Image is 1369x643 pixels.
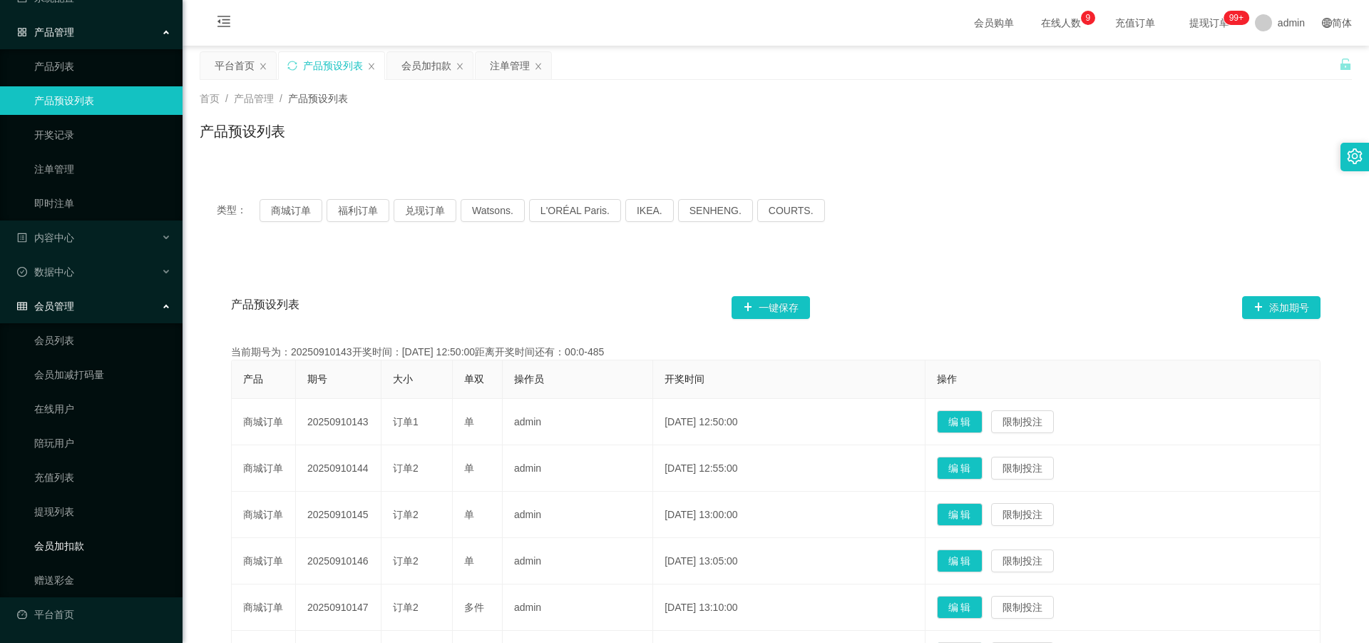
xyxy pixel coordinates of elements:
[503,492,653,538] td: admin
[17,232,74,243] span: 内容中心
[303,52,363,79] div: 产品预设列表
[653,584,925,631] td: [DATE] 13:10:00
[296,538,381,584] td: 20250910146
[231,296,299,319] span: 产品预设列表
[937,550,983,572] button: 编 辑
[394,199,456,222] button: 兑现订单
[991,596,1054,619] button: 限制投注
[296,399,381,445] td: 20250910143
[34,532,171,560] a: 会员加扣款
[217,199,260,222] span: 类型：
[393,462,419,474] span: 订单2
[757,199,825,222] button: COURTS.
[34,189,171,218] a: 即时注单
[34,155,171,183] a: 注单管理
[503,584,653,631] td: admin
[231,345,1321,360] div: 当前期号为：20250910143开奖时间：[DATE] 12:50:00距离开奖时间还有：00:0-485
[653,399,925,445] td: [DATE] 12:50:00
[1322,18,1332,28] i: 图标: global
[1182,18,1236,28] span: 提现订单
[625,199,674,222] button: IKEA.
[1224,11,1249,25] sup: 1142
[401,52,451,79] div: 会员加扣款
[393,602,419,613] span: 订单2
[393,373,413,385] span: 大小
[17,300,74,312] span: 会员管理
[17,27,27,37] i: 图标: appstore-o
[991,410,1054,433] button: 限制投注
[200,1,248,46] i: 图标: menu-fold
[296,584,381,631] td: 20250910147
[991,503,1054,526] button: 限制投注
[461,199,525,222] button: Watsons.
[34,429,171,457] a: 陪玩用户
[464,602,484,613] span: 多件
[17,233,27,243] i: 图标: profile
[234,93,274,104] span: 产品管理
[665,373,704,385] span: 开奖时间
[503,445,653,492] td: admin
[215,52,255,79] div: 平台首页
[34,52,171,81] a: 产品列表
[490,52,530,79] div: 注单管理
[260,199,322,222] button: 商城订单
[464,416,474,427] span: 单
[17,600,171,629] a: 图标: dashboard平台首页
[1081,11,1095,25] sup: 9
[17,26,74,38] span: 产品管理
[327,199,389,222] button: 福利订单
[34,86,171,115] a: 产品预设列表
[34,566,171,594] a: 赠送彩金
[200,121,285,142] h1: 产品预设列表
[529,199,621,222] button: L'ORÉAL Paris.
[937,596,983,619] button: 编 辑
[34,395,171,423] a: 在线用户
[307,373,327,385] span: 期号
[503,538,653,584] td: admin
[34,121,171,149] a: 开奖记录
[243,373,263,385] span: 产品
[464,462,474,474] span: 单
[287,61,297,71] i: 图标: sync
[259,62,267,71] i: 图标: close
[34,497,171,526] a: 提现列表
[456,62,464,71] i: 图标: close
[17,266,74,278] span: 数据中心
[678,199,753,222] button: SENHENG.
[503,399,653,445] td: admin
[232,492,296,538] td: 商城订单
[393,509,419,520] span: 订单2
[232,399,296,445] td: 商城订单
[464,373,484,385] span: 单双
[17,301,27,311] i: 图标: table
[1108,18,1162,28] span: 充值订单
[991,457,1054,480] button: 限制投注
[34,326,171,355] a: 会员列表
[1339,58,1352,71] i: 图标: unlock
[534,62,543,71] i: 图标: close
[367,62,376,71] i: 图标: close
[653,492,925,538] td: [DATE] 13:00:00
[1086,11,1091,25] p: 9
[280,93,282,104] span: /
[232,584,296,631] td: 商城订单
[732,296,810,319] button: 图标: plus一键保存
[17,267,27,277] i: 图标: check-circle-o
[937,410,983,433] button: 编 辑
[464,555,474,567] span: 单
[937,457,983,480] button: 编 辑
[34,463,171,492] a: 充值列表
[937,373,957,385] span: 操作
[1242,296,1321,319] button: 图标: plus添加期号
[232,445,296,492] td: 商城订单
[464,509,474,520] span: 单
[1347,148,1363,164] i: 图标: setting
[288,93,348,104] span: 产品预设列表
[34,360,171,389] a: 会员加减打码量
[232,538,296,584] td: 商城订单
[225,93,228,104] span: /
[393,555,419,567] span: 订单2
[991,550,1054,572] button: 限制投注
[653,538,925,584] td: [DATE] 13:05:00
[1034,18,1088,28] span: 在线人数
